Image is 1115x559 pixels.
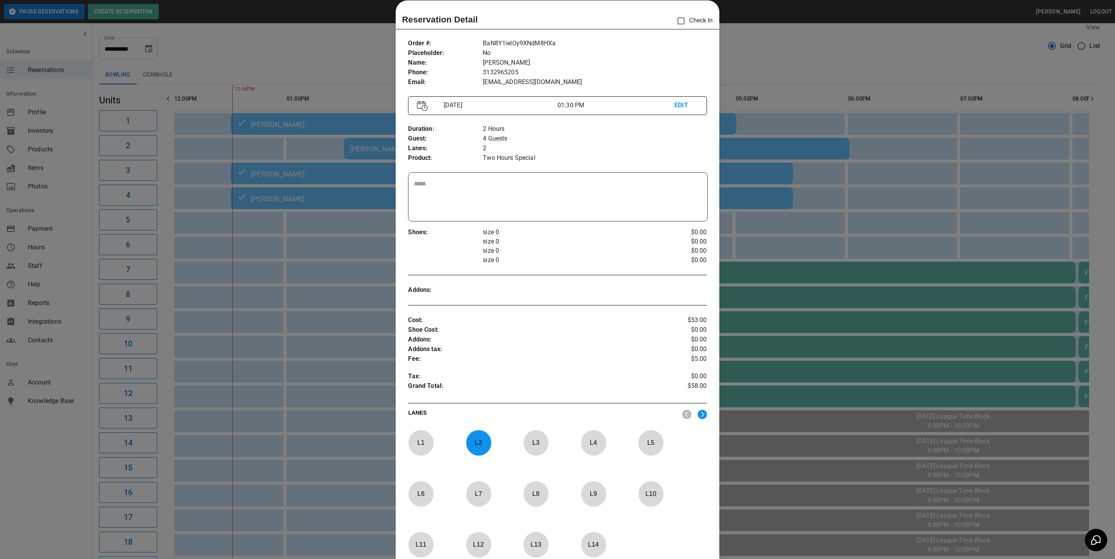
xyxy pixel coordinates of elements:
[408,335,657,345] p: Addons :
[557,101,674,110] p: 01:30 PM
[408,77,483,87] p: Email :
[523,434,549,452] p: L 3
[408,535,434,554] p: L 11
[657,255,707,265] p: $0.00
[408,58,483,68] p: Name :
[408,409,676,420] p: LANES
[408,354,657,364] p: Fee :
[466,535,491,554] p: L 12
[657,345,707,354] p: $0.00
[441,101,557,110] p: [DATE]
[657,335,707,345] p: $0.00
[466,485,491,503] p: L 7
[408,228,483,237] p: Shoes :
[408,325,657,335] p: Shoe Cost :
[408,381,657,393] p: Grand Total :
[417,101,428,111] img: Vector
[483,77,707,87] p: [EMAIL_ADDRESS][DOMAIN_NAME]
[638,485,664,503] p: L 10
[483,255,657,265] p: size 0
[483,237,657,246] p: size 0
[682,410,691,419] img: nav_left.svg
[657,381,707,393] p: $58.00
[581,485,606,503] p: L 9
[657,325,707,335] p: $0.00
[698,410,707,419] img: right.svg
[408,345,657,354] p: Addons tax :
[523,535,549,554] p: L 13
[581,434,606,452] p: L 4
[657,354,707,364] p: $5.00
[402,13,478,26] p: Reservation Detail
[638,434,664,452] p: L 5
[408,372,657,381] p: Tax :
[657,237,707,246] p: $0.00
[581,535,606,554] p: L 14
[408,285,483,295] p: Addons :
[483,68,707,77] p: 3132965205
[466,434,491,452] p: L 2
[483,39,707,48] p: BaN8Y1ieIOy9XNdM8HXa
[408,124,483,134] p: Duration :
[657,246,707,255] p: $0.00
[408,485,434,503] p: L 6
[657,228,707,237] p: $0.00
[657,372,707,381] p: $0.00
[483,124,707,134] p: 2 Hours
[483,48,707,58] p: No
[408,144,483,153] p: Lanes :
[523,485,549,503] p: L 8
[408,68,483,77] p: Phone :
[408,316,657,325] p: Cost :
[657,316,707,325] p: $53.00
[483,58,707,68] p: [PERSON_NAME]
[674,101,698,110] p: EDIT
[408,153,483,163] p: Product :
[483,134,707,144] p: 4 Guests
[483,153,707,163] p: Two Hours Special
[408,134,483,144] p: Guest :
[408,39,483,48] p: Order # :
[408,434,434,452] p: L 1
[673,13,713,29] p: Check In
[483,246,657,255] p: size 0
[408,48,483,58] p: Placeholder :
[483,228,657,237] p: size 0
[483,144,707,153] p: 2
